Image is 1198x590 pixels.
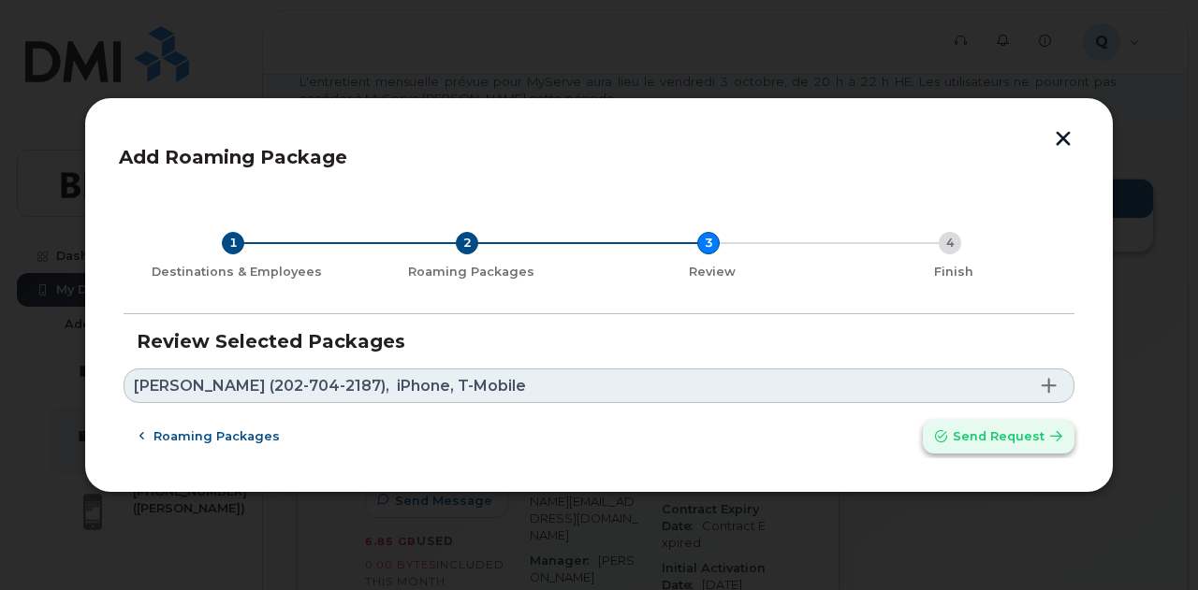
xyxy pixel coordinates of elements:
span: Send request [953,427,1045,445]
span: [PERSON_NAME] (202-704-2187), [134,379,389,394]
h3: Review Selected Packages [137,331,1061,352]
div: Roaming Packages [358,265,584,280]
div: 4 [939,232,961,254]
button: Roaming packages [124,420,296,453]
span: Roaming packages [153,427,280,445]
div: 2 [456,232,478,254]
a: [PERSON_NAME] (202-704-2187),iPhone, T-Mobile [124,368,1074,403]
div: Destinations & Employees [131,265,343,280]
span: iPhone, T-Mobile [397,379,526,394]
button: Send request [923,420,1074,453]
iframe: Messenger Launcher [1117,509,1184,576]
div: Finish [840,265,1067,280]
span: Add Roaming Package [119,146,347,168]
